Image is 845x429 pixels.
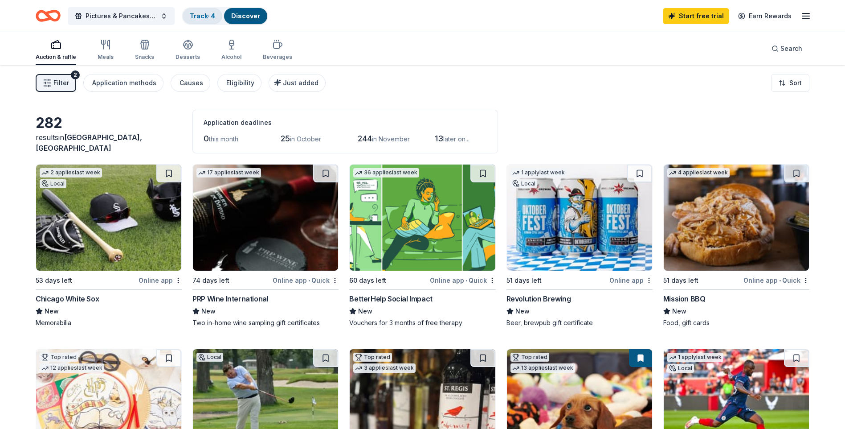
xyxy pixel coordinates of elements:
div: Local [196,353,223,362]
img: Image for BetterHelp Social Impact [350,165,495,271]
button: Causes [171,74,210,92]
span: Search [780,43,802,54]
span: in November [372,135,410,143]
div: 4 applies last week [667,168,730,177]
a: Track· 4 [190,12,215,20]
a: Image for Revolution Brewing1 applylast weekLocal51 days leftOnline appRevolution BrewingNewBeer,... [506,164,653,327]
span: • [465,277,467,284]
div: 51 days left [663,275,698,286]
span: • [779,277,781,284]
span: New [201,306,216,317]
div: 74 days left [192,275,229,286]
div: Application deadlines [204,117,487,128]
button: Alcohol [221,36,241,65]
img: Image for PRP Wine International [193,165,338,271]
a: Image for PRP Wine International17 applieslast week74 days leftOnline app•QuickPRP Wine Internati... [192,164,339,327]
div: 13 applies last week [510,363,575,373]
div: 36 applies last week [353,168,419,177]
img: Image for Chicago White Sox [36,165,181,271]
div: BetterHelp Social Impact [349,293,432,304]
span: 25 [281,134,290,143]
div: 1 apply last week [667,353,723,362]
div: Top rated [40,353,78,362]
div: Local [667,364,694,373]
span: 0 [204,134,209,143]
button: Search [764,40,809,58]
div: 1 apply last week [510,168,567,177]
span: New [358,306,372,317]
span: Just added [283,79,318,87]
span: 244 [358,134,372,143]
div: 2 applies last week [40,168,102,177]
img: Image for Revolution Brewing [507,165,652,271]
div: 12 applies last week [40,363,104,373]
div: Snacks [135,54,154,61]
button: Snacks [135,36,154,65]
div: Eligibility [226,78,254,88]
div: Mission BBQ [663,293,706,304]
div: Vouchers for 3 months of free therapy [349,318,495,327]
div: Beverages [263,54,292,61]
div: PRP Wine International [192,293,268,304]
div: Online app Quick [430,275,496,286]
div: Auction & raffle [36,54,76,61]
button: Auction & raffle [36,36,76,65]
div: Online app [139,275,182,286]
span: this month [209,135,238,143]
span: New [672,306,686,317]
div: Two in-home wine sampling gift certificates [192,318,339,327]
div: Beer, brewpub gift certificate [506,318,653,327]
a: Image for BetterHelp Social Impact36 applieslast week60 days leftOnline app•QuickBetterHelp Socia... [349,164,495,327]
a: Earn Rewards [733,8,797,24]
button: Application methods [83,74,163,92]
button: Desserts [176,36,200,65]
a: Image for Chicago White Sox2 applieslast weekLocal53 days leftOnline appChicago White SoxNewMemor... [36,164,182,327]
div: Causes [180,78,203,88]
div: 17 applies last week [196,168,261,177]
div: Meals [98,54,114,61]
span: in October [290,135,321,143]
div: 2 [71,70,80,79]
div: Chicago White Sox [36,293,99,304]
span: Pictures & Pancakes with Santa [86,11,157,21]
a: Discover [231,12,260,20]
div: Revolution Brewing [506,293,571,304]
span: • [308,277,310,284]
span: New [515,306,530,317]
a: Image for Mission BBQ4 applieslast week51 days leftOnline app•QuickMission BBQNewFood, gift cards [663,164,809,327]
div: 3 applies last week [353,363,416,373]
div: Desserts [176,54,200,61]
div: Memorabilia [36,318,182,327]
div: 60 days left [349,275,386,286]
button: Eligibility [217,74,261,92]
div: Alcohol [221,54,241,61]
button: Beverages [263,36,292,65]
div: Top rated [353,353,392,362]
div: 282 [36,114,182,132]
button: Track· 4Discover [182,7,268,25]
button: Sort [771,74,809,92]
div: Online app [609,275,653,286]
span: later on... [443,135,469,143]
button: Pictures & Pancakes with Santa [68,7,175,25]
div: Online app Quick [743,275,809,286]
span: 13 [435,134,443,143]
span: [GEOGRAPHIC_DATA], [GEOGRAPHIC_DATA] [36,133,142,153]
div: Application methods [92,78,156,88]
div: results [36,132,182,153]
div: Food, gift cards [663,318,809,327]
div: Local [40,179,66,188]
div: 53 days left [36,275,72,286]
div: 51 days left [506,275,542,286]
span: Filter [53,78,69,88]
a: Start free trial [663,8,729,24]
button: Meals [98,36,114,65]
a: Home [36,5,61,26]
div: Online app Quick [273,275,339,286]
button: Just added [269,74,326,92]
span: Sort [789,78,802,88]
button: Filter2 [36,74,76,92]
div: Top rated [510,353,549,362]
img: Image for Mission BBQ [664,165,809,271]
span: in [36,133,142,153]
